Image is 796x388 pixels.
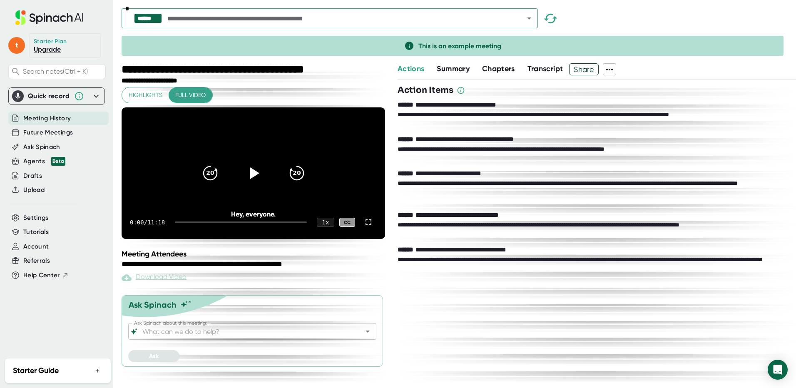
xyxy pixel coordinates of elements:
span: Help Center [23,271,60,280]
button: Open [362,326,373,337]
div: Agents [23,157,65,166]
button: Help Center [23,271,69,280]
button: Ask [128,350,179,362]
button: Share [569,63,599,75]
input: What can we do to help? [141,326,349,337]
button: Account [23,242,49,251]
button: Tutorials [23,227,49,237]
span: Chapters [482,64,515,73]
span: This is an example meeting [418,42,501,50]
h2: Starter Guide [13,365,59,376]
div: Hey, everyone. [148,210,358,218]
div: Quick record [28,92,70,100]
div: Starter Plan [34,38,67,45]
div: Paid feature [122,273,187,283]
span: Summary [437,64,469,73]
span: Transcript [527,64,563,73]
div: Meeting Attendees [122,249,387,259]
button: Referrals [23,256,50,266]
button: Meeting History [23,114,71,123]
button: Agents Beta [23,157,65,166]
span: Highlights [129,90,162,100]
span: Full video [175,90,206,100]
h3: Action Items [398,84,453,97]
span: Actions [398,64,424,73]
button: Transcript [527,63,563,75]
button: Drafts [23,171,42,181]
div: Beta [51,157,65,166]
div: 0:00 / 11:18 [130,219,165,226]
button: + [92,365,103,377]
div: 1 x [317,218,334,227]
div: Open Intercom Messenger [768,360,788,380]
div: Quick record [12,88,101,104]
button: Open [523,12,535,24]
button: Full video [169,87,212,103]
div: Ask Spinach [129,300,177,310]
button: Ask Spinach [23,142,60,152]
button: Highlights [122,87,169,103]
button: Summary [437,63,469,75]
a: Upgrade [34,45,61,53]
button: Upload [23,185,45,195]
button: Actions [398,63,424,75]
span: Ask [149,353,159,360]
button: Settings [23,213,49,223]
span: Share [570,62,598,77]
span: Search notes (Ctrl + K) [23,67,88,75]
span: t [8,37,25,54]
div: CC [339,218,355,227]
button: Chapters [482,63,515,75]
button: Future Meetings [23,128,73,137]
